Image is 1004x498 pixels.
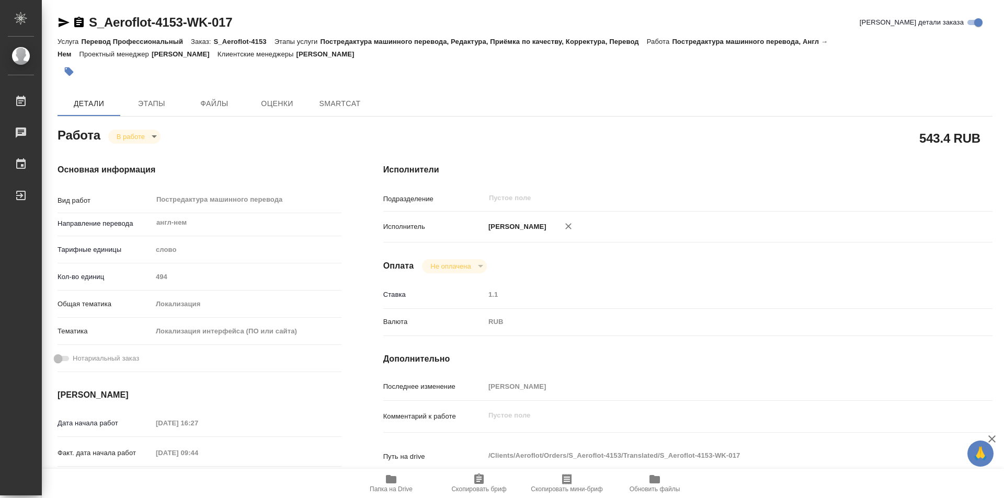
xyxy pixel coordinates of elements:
span: Оценки [252,97,302,110]
p: Дата начала работ [58,418,152,428]
input: Пустое поле [152,269,341,284]
p: Услуга [58,38,81,45]
div: Локализация [152,295,341,313]
p: Клиентские менеджеры [218,50,296,58]
p: Заказ: [191,38,213,45]
button: 🙏 [967,441,994,467]
span: Детали [64,97,114,110]
p: S_Aeroflot-4153 [214,38,275,45]
span: Нотариальный заказ [73,353,139,364]
h2: 543.4 RUB [919,129,980,147]
button: Папка на Drive [347,469,435,498]
h4: Оплата [383,260,414,272]
h4: Исполнители [383,164,992,176]
p: Кол-во единиц [58,272,152,282]
span: Обновить файлы [630,485,680,493]
button: Удалить исполнителя [557,215,580,238]
span: SmartCat [315,97,365,110]
p: Валюта [383,317,485,327]
p: Этапы услуги [275,38,321,45]
h2: Работа [58,125,100,144]
div: RUB [485,313,942,331]
h4: Дополнительно [383,353,992,365]
p: Тарифные единицы [58,245,152,255]
div: В работе [422,259,486,273]
input: Пустое поле [485,287,942,302]
input: Пустое поле [488,192,917,204]
p: [PERSON_NAME] [485,222,546,232]
span: Файлы [189,97,239,110]
span: Папка на Drive [370,485,413,493]
input: Пустое поле [485,379,942,394]
input: Пустое поле [152,445,244,460]
p: Общая тематика [58,299,152,309]
p: [PERSON_NAME] [296,50,362,58]
p: Постредактура машинного перевода, Редактура, Приёмка по качеству, Корректура, Перевод [320,38,646,45]
button: Скопировать мини-бриф [523,469,611,498]
p: Направление перевода [58,218,152,229]
p: Вид работ [58,195,152,206]
div: слово [152,241,341,259]
p: [PERSON_NAME] [152,50,218,58]
h4: Основная информация [58,164,341,176]
button: Не оплачена [427,262,474,271]
span: 🙏 [972,443,989,465]
p: Комментарий к работе [383,411,485,422]
span: Этапы [127,97,177,110]
p: Перевод Профессиональный [81,38,191,45]
button: Добавить тэг [58,60,81,83]
span: Скопировать мини-бриф [531,485,602,493]
p: Путь на drive [383,451,485,462]
button: Скопировать ссылку [73,16,85,29]
span: Скопировать бриф [451,485,506,493]
div: Локализация интерфейса (ПО или сайта) [152,322,341,340]
p: Последнее изменение [383,381,485,392]
p: Тематика [58,326,152,337]
h4: [PERSON_NAME] [58,389,341,401]
p: Работа [647,38,672,45]
p: Подразделение [383,194,485,204]
p: Исполнитель [383,222,485,232]
p: Ставка [383,289,485,300]
a: S_Aeroflot-4153-WK-017 [89,15,232,29]
input: Пустое поле [152,415,244,431]
p: Проектный менеджер [79,50,151,58]
span: [PERSON_NAME] детали заказа [860,17,964,28]
button: Обновить файлы [611,469,699,498]
p: Факт. дата начала работ [58,448,152,458]
textarea: /Clients/Aeroflot/Orders/S_Aeroflot-4153/Translated/S_Aeroflot-4153-WK-017 [485,447,942,465]
button: Скопировать ссылку для ЯМессенджера [58,16,70,29]
button: В работе [113,132,148,141]
div: В работе [108,130,161,144]
button: Скопировать бриф [435,469,523,498]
